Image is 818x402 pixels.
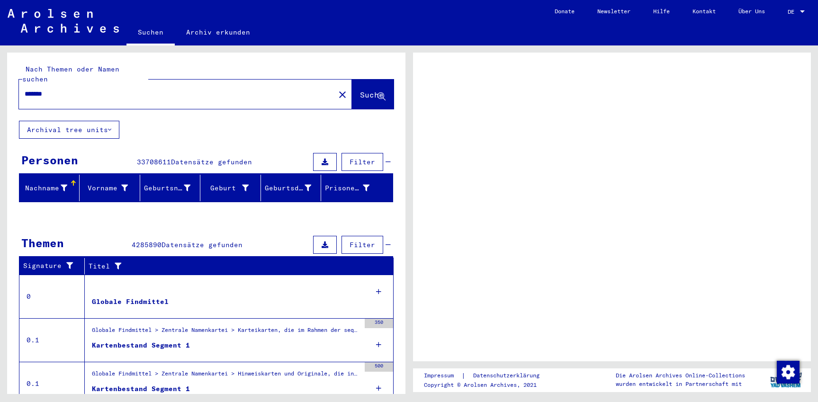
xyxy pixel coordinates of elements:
[19,175,80,201] mat-header-cell: Nachname
[768,368,804,392] img: yv_logo.png
[616,380,745,388] p: wurden entwickelt in Partnerschaft mit
[21,152,78,169] div: Personen
[83,183,127,193] div: Vorname
[21,234,64,251] div: Themen
[350,241,375,249] span: Filter
[140,175,200,201] mat-header-cell: Geburtsname
[204,183,248,193] div: Geburt‏
[19,318,85,362] td: 0.1
[23,183,67,193] div: Nachname
[333,85,352,104] button: Clear
[342,236,383,254] button: Filter
[325,180,381,196] div: Prisoner #
[92,384,190,394] div: Kartenbestand Segment 1
[22,65,119,83] mat-label: Nach Themen oder Namen suchen
[92,297,169,307] div: Globale Findmittel
[200,175,261,201] mat-header-cell: Geburt‏
[92,369,360,383] div: Globale Findmittel > Zentrale Namenkartei > Hinweiskarten und Originale, die in T/D-Fällen aufgef...
[144,180,202,196] div: Geburtsname
[23,180,79,196] div: Nachname
[777,361,800,384] img: Zustimmung ändern
[337,89,348,100] mat-icon: close
[350,158,375,166] span: Filter
[342,153,383,171] button: Filter
[80,175,140,201] mat-header-cell: Vorname
[424,371,551,381] div: |
[8,9,119,33] img: Arolsen_neg.svg
[83,180,139,196] div: Vorname
[126,21,175,45] a: Suchen
[325,183,369,193] div: Prisoner #
[321,175,392,201] mat-header-cell: Prisoner #
[265,183,311,193] div: Geburtsdatum
[175,21,261,44] a: Archiv erkunden
[365,362,393,372] div: 500
[365,319,393,328] div: 350
[171,158,252,166] span: Datensätze gefunden
[261,175,321,201] mat-header-cell: Geburtsdatum
[424,381,551,389] p: Copyright © Arolsen Archives, 2021
[89,259,384,274] div: Titel
[360,90,384,99] span: Suche
[132,241,162,249] span: 4285890
[89,261,375,271] div: Titel
[162,241,243,249] span: Datensätze gefunden
[19,121,119,139] button: Archival tree units
[144,183,190,193] div: Geburtsname
[788,9,798,15] span: DE
[265,180,323,196] div: Geburtsdatum
[204,180,260,196] div: Geburt‏
[352,80,394,109] button: Suche
[23,259,87,274] div: Signature
[137,158,171,166] span: 33708611
[92,326,360,339] div: Globale Findmittel > Zentrale Namenkartei > Karteikarten, die im Rahmen der sequentiellen Massend...
[19,275,85,318] td: 0
[616,371,745,380] p: Die Arolsen Archives Online-Collections
[23,261,77,271] div: Signature
[92,340,190,350] div: Kartenbestand Segment 1
[466,371,551,381] a: Datenschutzerklärung
[424,371,461,381] a: Impressum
